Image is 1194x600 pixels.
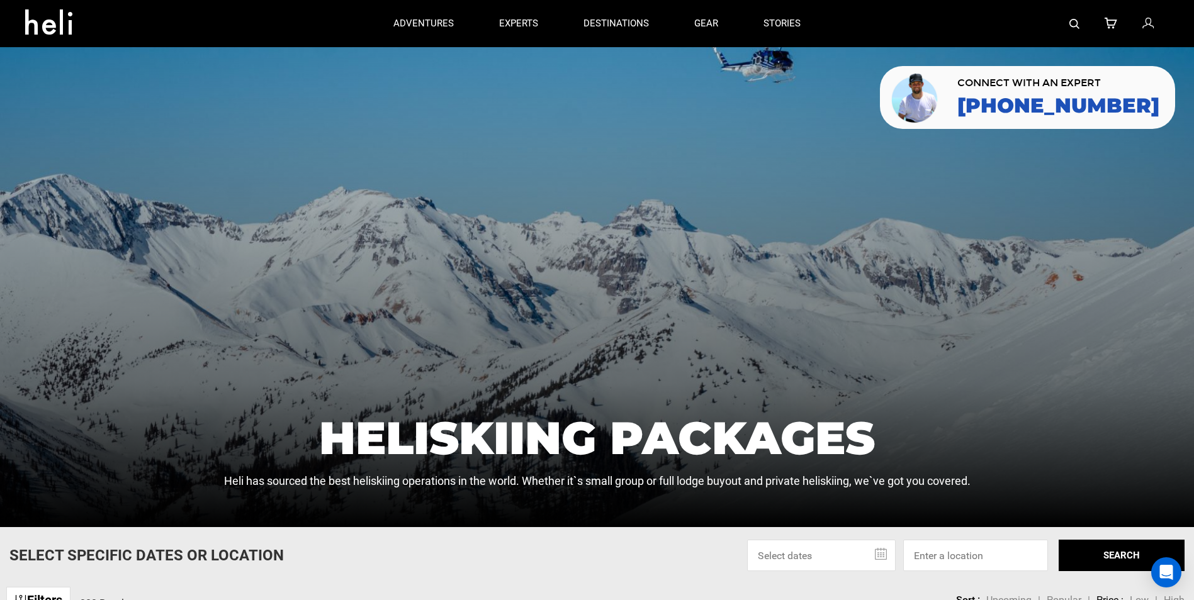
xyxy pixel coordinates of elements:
[1069,19,1079,29] img: search-bar-icon.svg
[583,17,649,30] p: destinations
[957,78,1159,88] span: CONNECT WITH AN EXPERT
[1059,540,1185,571] button: SEARCH
[393,17,454,30] p: adventures
[499,17,538,30] p: experts
[957,94,1159,117] a: [PHONE_NUMBER]
[889,71,942,124] img: contact our team
[1151,557,1181,587] div: Open Intercom Messenger
[224,415,971,460] h1: Heliskiing Packages
[747,540,896,571] input: Select dates
[224,473,971,489] p: Heli has sourced the best heliskiing operations in the world. Whether it`s small group or full lo...
[9,545,284,566] p: Select Specific Dates Or Location
[903,540,1048,571] input: Enter a location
